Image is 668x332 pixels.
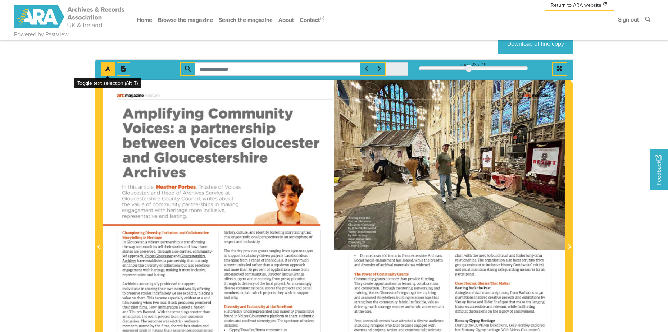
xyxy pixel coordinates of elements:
span: Feedback [654,155,663,185]
button: Toggle text selection (Alt+T) [101,62,115,76]
a: Browse the magazine [155,10,216,29]
img: ARA - ARC Magazine | Powered by PastView [14,5,126,28]
a: Sign out [615,10,642,29]
a: ARA - ARC Magazine | Powered by PastView logo [14,1,126,33]
button: Next Match [373,62,386,76]
button: Search [180,62,195,76]
a: Home [134,10,155,29]
button: Previous Match [360,62,373,76]
a: Download offline copy [498,34,573,54]
input: Search for [195,62,360,76]
div: Toggle text selection (Alt+T) [74,78,141,88]
a: Powered by PastView [14,30,69,39]
a: About [276,10,297,29]
span: 23 [472,61,477,68]
button: Full screen mode [552,62,567,76]
button: Open transcription window [117,62,130,76]
span: Return to ARA website [551,1,601,9]
a: Search the magazine [216,10,276,29]
div: sheet of 49 [419,61,528,68]
a: Contact [297,10,328,29]
a: Would you like to provide feedback? [650,149,668,190]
